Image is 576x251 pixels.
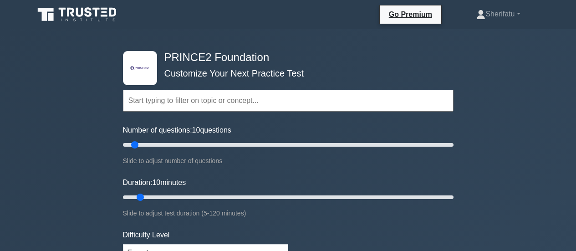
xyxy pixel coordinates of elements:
[123,90,454,112] input: Start typing to filter on topic or concept...
[123,230,170,241] label: Difficulty Level
[123,155,454,166] div: Slide to adjust number of questions
[152,179,160,186] span: 10
[383,9,438,20] a: Go Premium
[161,51,409,64] h4: PRINCE2 Foundation
[192,126,200,134] span: 10
[123,208,454,219] div: Slide to adjust test duration (5-120 minutes)
[454,5,542,23] a: Sherifatu
[123,125,231,136] label: Number of questions: questions
[123,177,186,188] label: Duration: minutes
